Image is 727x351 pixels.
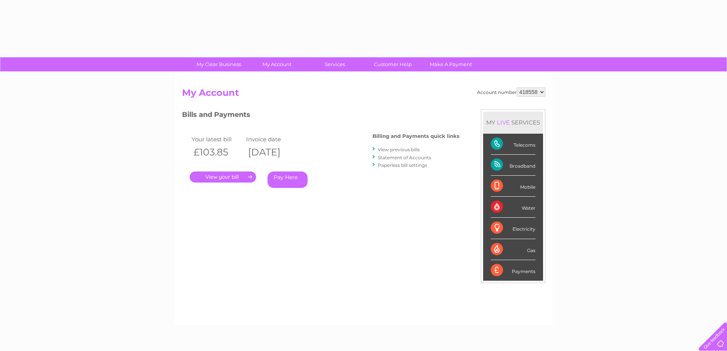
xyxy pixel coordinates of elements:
div: Telecoms [491,134,535,155]
a: Pay Here [268,171,308,188]
div: MY SERVICES [483,112,543,133]
h3: Bills and Payments [182,109,459,123]
div: Gas [491,239,535,260]
div: Payments [491,260,535,281]
a: Customer Help [361,57,424,71]
td: Invoice date [244,134,299,144]
div: Broadband [491,155,535,176]
div: Account number [477,87,545,97]
a: Statement of Accounts [378,155,431,160]
div: LIVE [495,119,511,126]
td: Your latest bill [190,134,245,144]
a: Make A Payment [419,57,482,71]
div: Water [491,197,535,218]
h4: Billing and Payments quick links [372,133,459,139]
a: . [190,171,256,183]
div: Mobile [491,176,535,197]
a: View previous bills [378,147,420,152]
a: Services [303,57,366,71]
a: My Account [245,57,308,71]
h2: My Account [182,87,545,102]
a: My Clear Business [187,57,250,71]
div: Electricity [491,218,535,239]
th: [DATE] [244,144,299,160]
a: Paperless bill settings [378,162,427,168]
th: £103.85 [190,144,245,160]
